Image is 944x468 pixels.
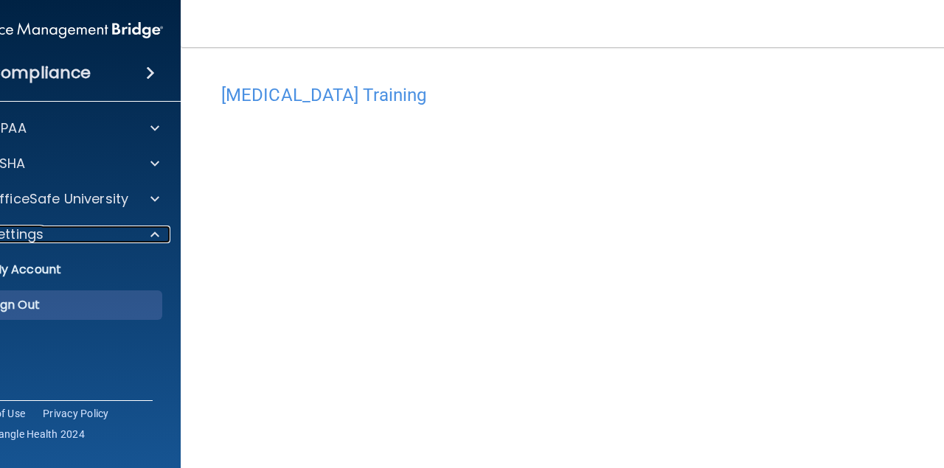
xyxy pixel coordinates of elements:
[43,406,109,421] a: Privacy Policy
